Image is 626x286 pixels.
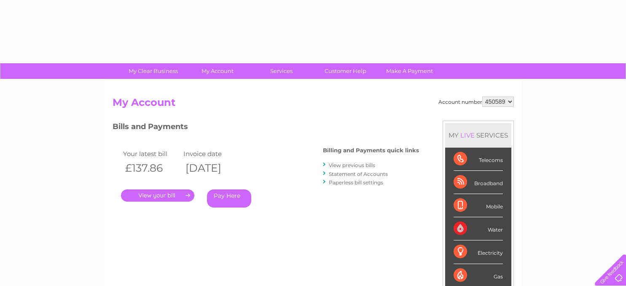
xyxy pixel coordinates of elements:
a: View previous bills [329,162,375,168]
a: . [121,189,194,202]
th: £137.86 [121,159,182,177]
td: Invoice date [181,148,242,159]
div: Electricity [454,240,503,264]
a: Statement of Accounts [329,171,388,177]
th: [DATE] [181,159,242,177]
div: LIVE [459,131,476,139]
a: Customer Help [311,63,380,79]
h3: Bills and Payments [113,121,419,135]
td: Your latest bill [121,148,182,159]
a: Make A Payment [375,63,444,79]
a: Services [247,63,316,79]
div: Account number [438,97,514,107]
div: MY SERVICES [445,123,511,147]
a: My Clear Business [118,63,188,79]
div: Broadband [454,171,503,194]
a: My Account [183,63,252,79]
h4: Billing and Payments quick links [323,147,419,154]
div: Mobile [454,194,503,217]
h2: My Account [113,97,514,113]
div: Water [454,217,503,240]
div: Telecoms [454,148,503,171]
a: Paperless bill settings [329,179,383,186]
a: Pay Here [207,189,251,208]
